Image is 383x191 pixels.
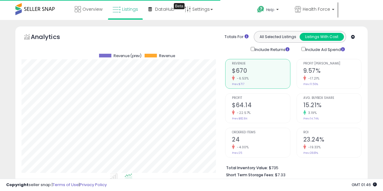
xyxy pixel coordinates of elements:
[235,145,249,150] small: -4.00%
[6,182,107,188] div: seller snap | |
[53,182,79,188] a: Terms of Use
[266,7,274,12] span: Help
[6,182,29,188] strong: Copyright
[232,102,290,110] h2: $64.14
[257,6,265,13] i: Get Help
[300,33,344,41] button: Listings With Cost
[232,151,242,155] small: Prev: 25
[174,3,185,9] div: Tooltip anchor
[155,6,174,12] span: DataHub
[232,117,247,120] small: Prev: $82.84
[303,136,361,144] h2: 23.24%
[122,6,138,12] span: Listings
[232,136,290,144] h2: 24
[303,102,361,110] h2: 15.21%
[246,46,297,53] div: Include Returns
[303,6,330,12] span: Health Force
[297,46,355,53] div: Include Ad Spend
[225,34,249,40] div: Totals For
[303,96,361,100] span: Avg. Buybox Share
[226,172,274,177] b: Short Term Storage Fees:
[303,62,361,65] span: Profit [PERSON_NAME]
[252,1,289,20] a: Help
[82,6,102,12] span: Overview
[226,165,268,170] b: Total Inventory Value:
[306,145,321,150] small: -19.33%
[232,131,290,134] span: Ordered Items
[235,76,249,81] small: -6.53%
[232,82,244,86] small: Prev: $717
[303,131,361,134] span: ROI
[352,182,377,188] span: 2025-10-7 01:46 GMT
[275,172,285,178] span: $7.33
[232,96,290,100] span: Profit
[159,54,175,58] span: Revenue
[306,76,320,81] small: -17.21%
[256,33,300,41] button: All Selected Listings
[226,164,357,171] li: $735
[303,151,318,155] small: Prev: 28.81%
[303,117,319,120] small: Prev: 14.74%
[303,82,318,86] small: Prev: 11.56%
[114,54,142,58] span: Revenue (prev)
[306,111,317,115] small: 3.19%
[303,67,361,76] h2: 9.57%
[235,111,251,115] small: -22.57%
[31,33,72,43] h5: Analytics
[80,182,107,188] a: Privacy Policy
[232,62,290,65] span: Revenue
[232,67,290,76] h2: $670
